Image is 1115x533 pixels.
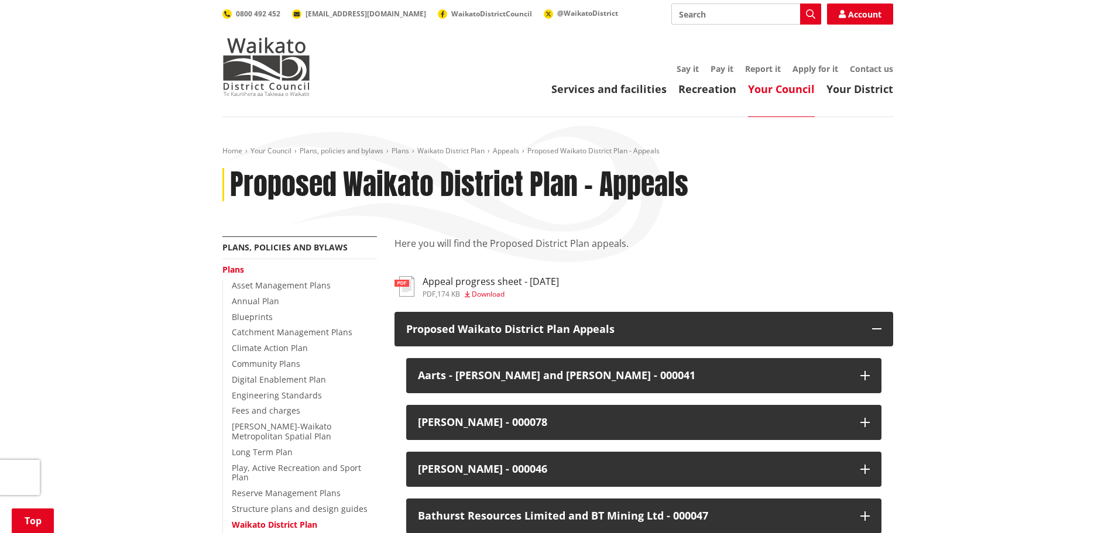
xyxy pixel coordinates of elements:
[306,9,426,19] span: [EMAIL_ADDRESS][DOMAIN_NAME]
[711,63,733,74] a: Pay it
[12,508,54,533] a: Top
[493,146,519,156] a: Appeals
[232,421,331,442] a: [PERSON_NAME]-Waikato Metropolitan Spatial Plan
[418,417,849,428] div: [PERSON_NAME] - 000078
[232,519,317,530] a: Waikato District Plan
[437,289,460,299] span: 174 KB
[418,510,849,522] div: Bathurst Resources Limited and BT Mining Ltd - 000047
[232,405,300,416] a: Fees and charges
[230,168,688,202] h1: Proposed Waikato District Plan - Appeals
[1061,484,1103,526] iframe: Messenger Launcher
[423,291,559,298] div: ,
[232,446,293,458] a: Long Term Plan
[236,9,280,19] span: 0800 492 452
[551,82,667,96] a: Services and facilities
[232,326,352,338] a: Catchment Management Plans
[292,9,426,19] a: [EMAIL_ADDRESS][DOMAIN_NAME]
[544,8,618,18] a: @WaikatoDistrict
[232,342,308,353] a: Climate Action Plan
[232,358,300,369] a: Community Plans
[423,289,435,299] span: pdf
[677,63,699,74] a: Say it
[406,324,860,335] p: Proposed Waikato District Plan Appeals
[222,146,242,156] a: Home
[232,374,326,385] a: Digital Enablement Plan
[827,4,893,25] a: Account
[232,390,322,401] a: Engineering Standards
[232,503,368,514] a: Structure plans and design guides
[417,146,485,156] a: Waikato District Plan
[678,82,736,96] a: Recreation
[748,82,815,96] a: Your Council
[232,295,279,307] a: Annual Plan
[232,311,273,322] a: Blueprints
[438,9,532,19] a: WaikatoDistrictCouncil
[406,405,881,440] button: [PERSON_NAME] - 000078
[232,487,341,498] a: Reserve Management Plans
[826,82,893,96] a: Your District
[423,276,559,287] h3: Appeal progress sheet - [DATE]
[527,146,660,156] span: Proposed Waikato District Plan - Appeals
[222,242,348,253] a: Plans, policies and bylaws
[406,358,881,393] button: Aarts - [PERSON_NAME] and [PERSON_NAME] - 000041
[251,146,291,156] a: Your Council
[394,276,559,297] a: Appeal progress sheet - [DATE] pdf,174 KB Download
[300,146,383,156] a: Plans, policies and bylaws
[222,9,280,19] a: 0800 492 452
[222,264,244,275] a: Plans
[472,289,505,299] span: Download
[232,462,361,483] a: Play, Active Recreation and Sport Plan
[222,146,893,156] nav: breadcrumb
[232,280,331,291] a: Asset Management Plans
[792,63,838,74] a: Apply for it
[406,452,881,487] button: [PERSON_NAME] - 000046
[557,8,618,18] span: @WaikatoDistrict
[451,9,532,19] span: WaikatoDistrictCouncil
[418,370,849,381] div: Aarts - [PERSON_NAME] and [PERSON_NAME] - 000041
[850,63,893,74] a: Contact us
[394,312,893,347] button: Proposed Waikato District Plan Appeals
[392,146,409,156] a: Plans
[418,463,849,475] div: [PERSON_NAME] - 000046
[671,4,821,25] input: Search input
[222,37,310,96] img: Waikato District Council - Te Kaunihera aa Takiwaa o Waikato
[745,63,781,74] a: Report it
[394,236,893,264] p: Here you will find the Proposed District Plan appeals.
[394,276,414,297] img: document-pdf.svg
